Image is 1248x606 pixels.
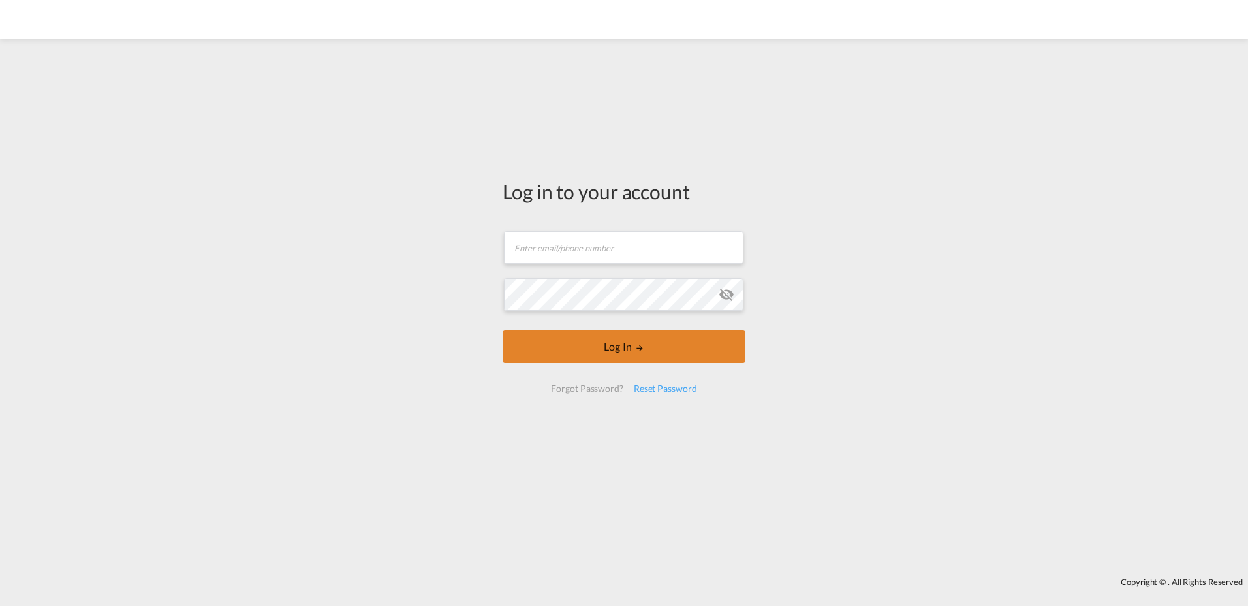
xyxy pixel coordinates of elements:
button: LOGIN [503,330,745,363]
div: Log in to your account [503,178,745,205]
div: Reset Password [629,377,702,400]
md-icon: icon-eye-off [719,287,734,302]
input: Enter email/phone number [504,231,743,264]
div: Forgot Password? [546,377,628,400]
